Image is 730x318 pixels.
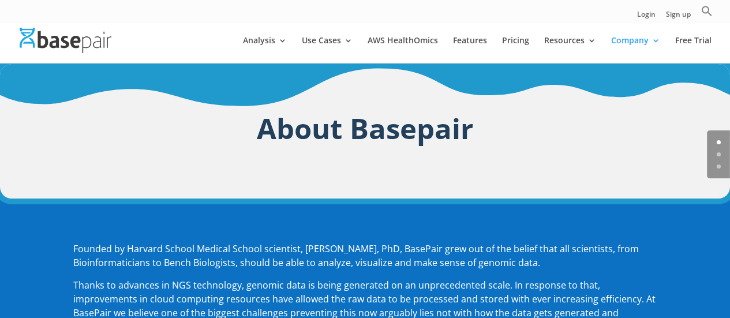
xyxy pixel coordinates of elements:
a: 1 [717,152,721,156]
a: Resources [544,36,596,63]
a: AWS HealthOmics [368,36,438,63]
svg: Search [701,5,713,17]
a: 2 [717,164,721,169]
a: Search Icon Link [701,5,713,23]
a: Login [637,11,656,23]
a: Pricing [502,36,529,63]
p: Founded by Harvard School Medical School scientist, [PERSON_NAME], PhD, BasePair grew out of the ... [73,242,657,279]
a: Company [611,36,660,63]
a: 0 [717,140,721,144]
a: Free Trial [675,36,712,63]
a: Sign up [666,11,691,23]
h1: About Basepair [73,108,657,155]
a: Features [453,36,487,63]
a: Analysis [243,36,287,63]
img: Basepair [20,28,111,53]
a: Use Cases [302,36,353,63]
